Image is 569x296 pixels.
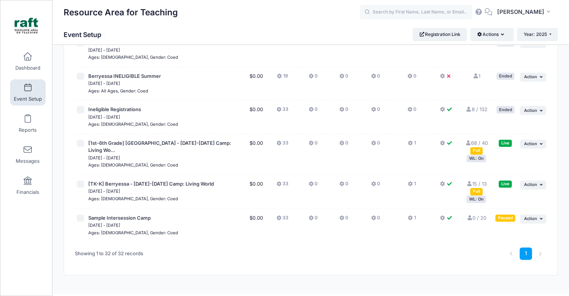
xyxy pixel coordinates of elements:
button: 0 [308,106,317,117]
button: 0 [339,180,348,191]
button: 1 [408,180,416,191]
td: $0.00 [247,100,266,134]
small: [DATE] - [DATE] [88,155,120,161]
small: [DATE] - [DATE] [88,115,120,120]
div: WL: On [466,195,486,202]
a: Dashboard [10,48,46,74]
div: Live [499,140,512,147]
span: Action [524,108,537,113]
small: Ages: All Ages, Gender: Coed [88,88,148,94]
td: $0.00 [247,209,266,242]
a: Reports [10,110,46,137]
div: Full [470,188,483,195]
td: $0.00 [247,67,266,101]
small: Ages: [DEMOGRAPHIC_DATA], Gender: Coed [88,162,178,168]
a: 8 / 132 [465,106,487,112]
span: Sample Intersession Camp [88,215,151,221]
button: 33 [276,180,288,191]
span: Ineligible Registrations [88,106,141,112]
button: Actions [470,28,513,41]
span: Event Setup [14,96,42,102]
div: Ended [496,73,514,80]
div: Ended [496,106,514,113]
td: $0.00 [247,175,266,209]
a: 1 [520,247,532,260]
button: 0 [308,73,317,83]
button: 0 [371,73,380,83]
input: Search by First Name, Last Name, or Email... [360,5,472,20]
span: Berryessa INELIGIBLE Summer [88,73,161,79]
td: $0.00 [247,134,266,175]
button: 0 [308,180,317,191]
span: [TK-K] Berryessa - [DATE]-[DATE] Camp: Living World [88,181,214,187]
button: 33 [276,214,288,225]
span: Action [524,216,537,221]
small: Ages: [DEMOGRAPHIC_DATA], Gender: Coed [88,230,178,235]
span: Action [524,74,537,79]
button: 19 [277,73,288,83]
button: 0 [371,214,380,225]
button: 0 [371,140,380,150]
small: Ages: [DEMOGRAPHIC_DATA], Gender: Coed [88,122,178,127]
button: Action [520,180,546,189]
div: WL: On [466,155,486,162]
a: 1 [472,73,480,79]
span: [1st-6th Grade] [GEOGRAPHIC_DATA] - [DATE]-[DATE] Camp: Living Wo... [88,140,231,153]
a: Resource Area for Teaching [0,8,53,43]
small: [DATE] - [DATE] [88,223,120,228]
small: [DATE] - [DATE] [88,189,120,194]
td: $0.00 [247,33,266,67]
small: [DATE] - [DATE] [88,81,120,86]
button: Year: 2025 [517,28,558,41]
button: 0 [407,106,416,117]
div: Full [470,147,483,154]
div: Paused [495,214,515,222]
span: Action [524,141,537,146]
span: [PERSON_NAME] [497,8,544,16]
button: 0 [407,73,416,83]
a: 68 / 40 Full [465,140,488,153]
small: Ages: [DEMOGRAPHIC_DATA], Gender: Coed [88,196,178,201]
div: Showing 1 to 32 of 32 records [75,245,143,262]
a: Registration Link [413,28,467,41]
h1: Resource Area for Teaching [64,4,178,21]
span: Financials [16,189,39,195]
button: [PERSON_NAME] [492,4,558,21]
div: Live [499,180,512,187]
h1: Event Setup [64,31,108,39]
a: Event Setup [10,79,46,106]
button: 0 [339,73,348,83]
span: Year: 2025 [524,31,547,37]
span: Messages [16,158,40,164]
span: Action [524,182,537,187]
a: 0 / 20 [466,215,486,221]
button: Action [520,106,546,115]
button: 33 [276,106,288,117]
button: 1 [408,140,416,150]
img: Resource Area for Teaching [13,12,41,40]
button: 0 [308,214,317,225]
button: 0 [339,214,348,225]
a: Financials [10,173,46,199]
button: 0 [308,140,317,150]
small: [DATE] - [DATE] [88,48,120,53]
button: Action [520,73,546,82]
button: 0 [339,106,348,117]
button: 1 [408,214,416,225]
span: Dashboard [15,65,40,71]
a: 15 / 13 Full [466,181,487,194]
small: Ages: [DEMOGRAPHIC_DATA], Gender: Coed [88,55,178,60]
button: Action [520,140,546,149]
button: 0 [371,180,380,191]
span: Reports [19,127,37,133]
button: Action [520,214,546,223]
button: 0 [339,140,348,150]
button: 33 [276,140,288,150]
button: 0 [371,106,380,117]
a: Messages [10,141,46,168]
